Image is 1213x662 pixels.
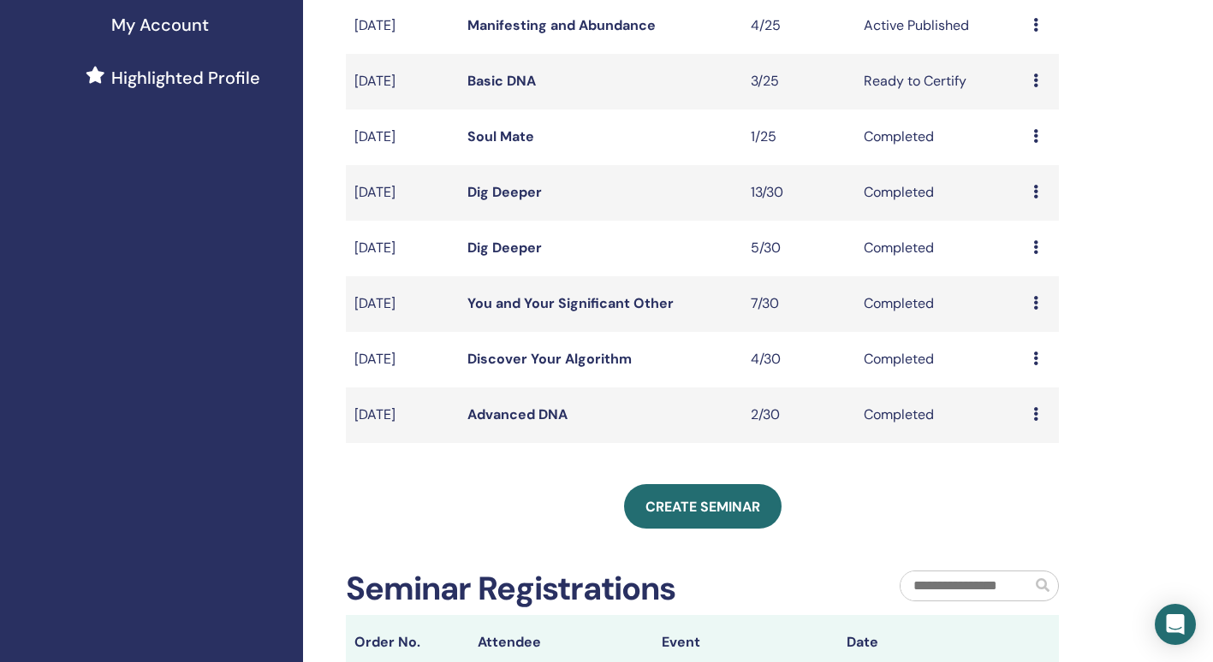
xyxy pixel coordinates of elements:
a: Manifesting and Abundance [467,16,656,34]
a: Discover Your Algorithm [467,350,632,368]
span: Create seminar [645,498,760,516]
td: [DATE] [346,276,459,332]
a: You and Your Significant Other [467,294,674,312]
a: Dig Deeper [467,239,542,257]
td: [DATE] [346,387,459,443]
a: Dig Deeper [467,183,542,201]
td: 3/25 [742,54,855,109]
a: Advanced DNA [467,405,568,423]
span: My Account [111,12,209,38]
td: Completed [855,109,1025,165]
td: Ready to Certify [855,54,1025,109]
td: [DATE] [346,54,459,109]
td: Completed [855,332,1025,387]
td: 2/30 [742,387,855,443]
a: Soul Mate [467,127,534,145]
td: 7/30 [742,276,855,332]
span: Highlighted Profile [111,65,260,91]
a: Basic DNA [467,72,536,90]
h2: Seminar Registrations [346,570,675,609]
td: 13/30 [742,165,855,221]
a: Create seminar [624,484,782,529]
td: Completed [855,387,1025,443]
td: Completed [855,221,1025,276]
div: Open Intercom Messenger [1155,604,1196,645]
td: [DATE] [346,332,459,387]
td: 1/25 [742,109,855,165]
td: [DATE] [346,165,459,221]
td: 4/30 [742,332,855,387]
td: [DATE] [346,109,459,165]
td: Completed [855,276,1025,332]
td: Completed [855,165,1025,221]
td: 5/30 [742,221,855,276]
td: [DATE] [346,221,459,276]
